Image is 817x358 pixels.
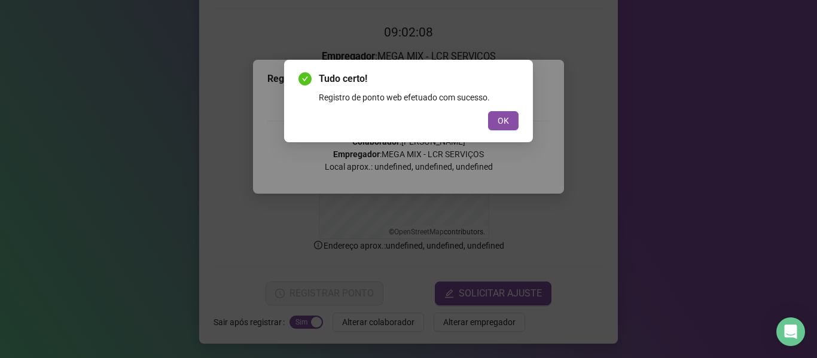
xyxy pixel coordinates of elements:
button: OK [488,111,519,130]
span: OK [498,114,509,127]
div: Open Intercom Messenger [776,317,805,346]
span: check-circle [298,72,312,85]
div: Registro de ponto web efetuado com sucesso. [319,91,519,104]
span: Tudo certo! [319,72,519,86]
